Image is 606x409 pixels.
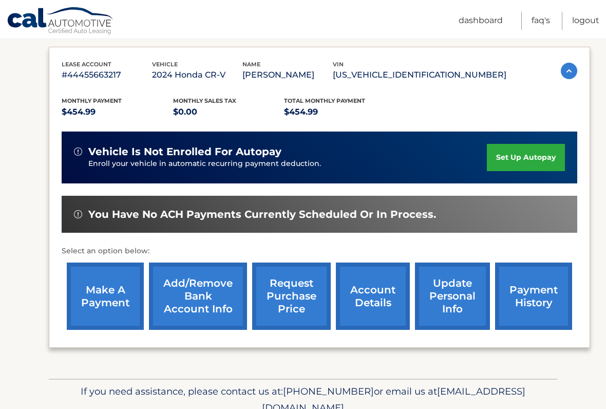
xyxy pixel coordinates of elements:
img: accordion-active.svg [561,63,577,79]
a: FAQ's [532,12,550,30]
p: 2024 Honda CR-V [152,68,242,82]
a: request purchase price [252,263,331,330]
span: You have no ACH payments currently scheduled or in process. [88,208,436,221]
a: update personal info [415,263,490,330]
p: $0.00 [173,105,285,119]
p: $454.99 [62,105,173,119]
a: set up autopay [487,144,565,171]
span: [PHONE_NUMBER] [283,385,374,397]
span: name [242,61,260,68]
img: alert-white.svg [74,210,82,218]
span: Monthly sales Tax [173,97,236,104]
a: payment history [495,263,572,330]
p: Enroll your vehicle in automatic recurring payment deduction. [88,158,487,170]
a: Logout [572,12,599,30]
p: Select an option below: [62,245,577,257]
a: Add/Remove bank account info [149,263,247,330]
a: Cal Automotive [7,7,115,36]
p: [PERSON_NAME] [242,68,333,82]
span: vehicle [152,61,178,68]
a: Dashboard [459,12,503,30]
p: #44455663217 [62,68,152,82]
span: lease account [62,61,111,68]
img: alert-white.svg [74,147,82,156]
a: account details [336,263,410,330]
span: vehicle is not enrolled for autopay [88,145,281,158]
a: make a payment [67,263,144,330]
span: Monthly Payment [62,97,122,104]
span: vin [333,61,344,68]
p: $454.99 [284,105,395,119]
span: Total Monthly Payment [284,97,365,104]
p: [US_VEHICLE_IDENTIFICATION_NUMBER] [333,68,506,82]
